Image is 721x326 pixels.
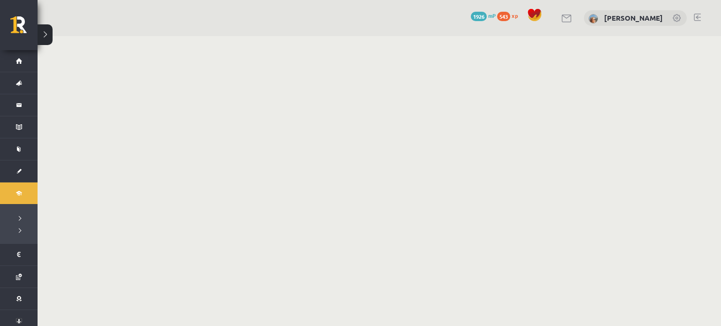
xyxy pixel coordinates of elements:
a: 543 xp [497,12,522,19]
span: 1926 [471,12,487,21]
a: [PERSON_NAME] [604,13,663,23]
span: 543 [497,12,510,21]
a: Rīgas 1. Tālmācības vidusskola [10,16,38,40]
a: 1926 mP [471,12,496,19]
span: xp [512,12,518,19]
span: mP [488,12,496,19]
img: Ilze Behmane-Bergmane [589,14,598,23]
